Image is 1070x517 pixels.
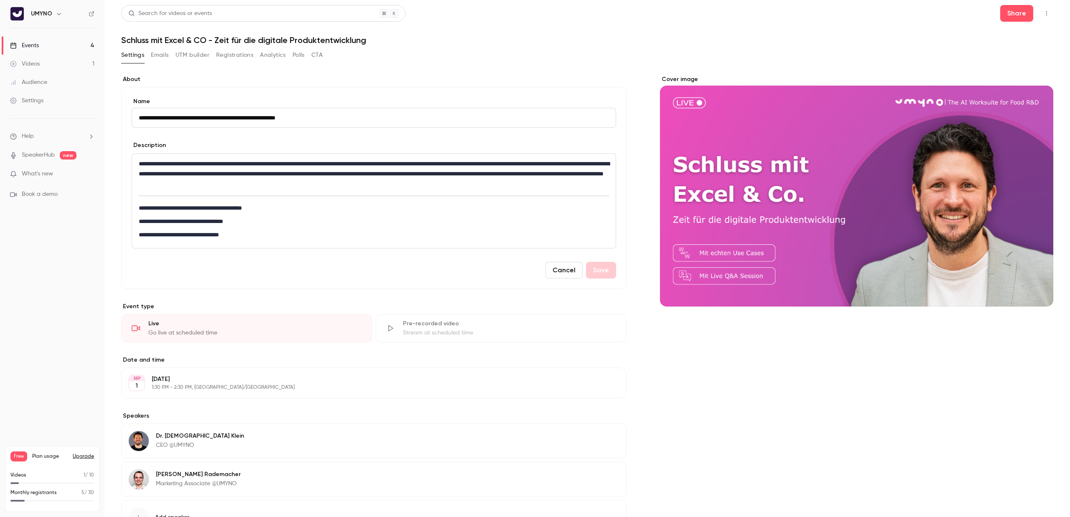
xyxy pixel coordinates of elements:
p: Event type [121,302,627,311]
p: Monthly registrants [10,489,57,497]
div: editor [132,154,616,248]
button: Cancel [545,262,583,279]
span: What's new [22,170,53,178]
div: Events [10,41,39,50]
button: UTM builder [176,48,209,62]
h6: UMYNO [31,10,52,18]
p: / 10 [84,471,94,479]
label: Description [132,141,166,150]
p: / 30 [82,489,94,497]
p: [PERSON_NAME] Rademacher [156,470,241,479]
span: Plan usage [32,453,68,460]
p: Videos [10,471,26,479]
section: Cover image [660,75,1053,307]
li: help-dropdown-opener [10,132,94,141]
label: Speakers [121,412,627,420]
img: Dr. Christian Klein [129,431,149,451]
span: 5 [82,490,84,495]
div: Dr. Christian KleinDr. [DEMOGRAPHIC_DATA] KleinCEO @UMYNO [121,423,627,459]
button: Settings [121,48,144,62]
label: Date and time [121,356,627,364]
div: LiveGo live at scheduled time [121,314,372,342]
img: UMYNO [10,7,24,20]
p: Dr. [DEMOGRAPHIC_DATA] Klein [156,432,244,440]
div: Mike Rademacher[PERSON_NAME] RademacherMarketing Associate @UMYNO [121,462,627,497]
button: Polls [293,48,305,62]
div: Go live at scheduled time [148,329,362,337]
span: Free [10,451,27,461]
button: Registrations [216,48,253,62]
button: Analytics [260,48,286,62]
div: Stream at scheduled time [403,329,617,337]
div: Live [148,319,362,328]
p: CEO @UMYNO [156,441,244,449]
section: description [132,153,616,248]
span: Book a demo [22,190,58,199]
button: CTA [311,48,323,62]
p: 1:30 PM - 2:30 PM, [GEOGRAPHIC_DATA]/[GEOGRAPHIC_DATA] [152,384,582,391]
p: 1 [135,382,138,390]
span: new [60,151,76,160]
a: SpeakerHub [22,151,55,160]
div: Audience [10,78,47,86]
button: Upgrade [73,453,94,460]
div: Videos [10,60,40,68]
button: Share [1000,5,1033,22]
button: Emails [151,48,168,62]
h1: Schluss mit Excel & CO - Zeit für die digitale Produktentwicklung [121,35,1053,45]
div: Pre-recorded videoStream at scheduled time [376,314,627,342]
label: Cover image [660,75,1053,84]
span: 1 [84,473,85,478]
label: Name [132,97,616,106]
span: Help [22,132,34,141]
label: About [121,75,627,84]
div: Settings [10,96,43,105]
div: Search for videos or events [128,9,212,18]
div: SEP [129,375,144,381]
p: Marketing Associate @UMYNO [156,479,241,488]
div: Pre-recorded video [403,319,617,328]
img: Mike Rademacher [129,469,149,489]
p: [DATE] [152,375,582,383]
